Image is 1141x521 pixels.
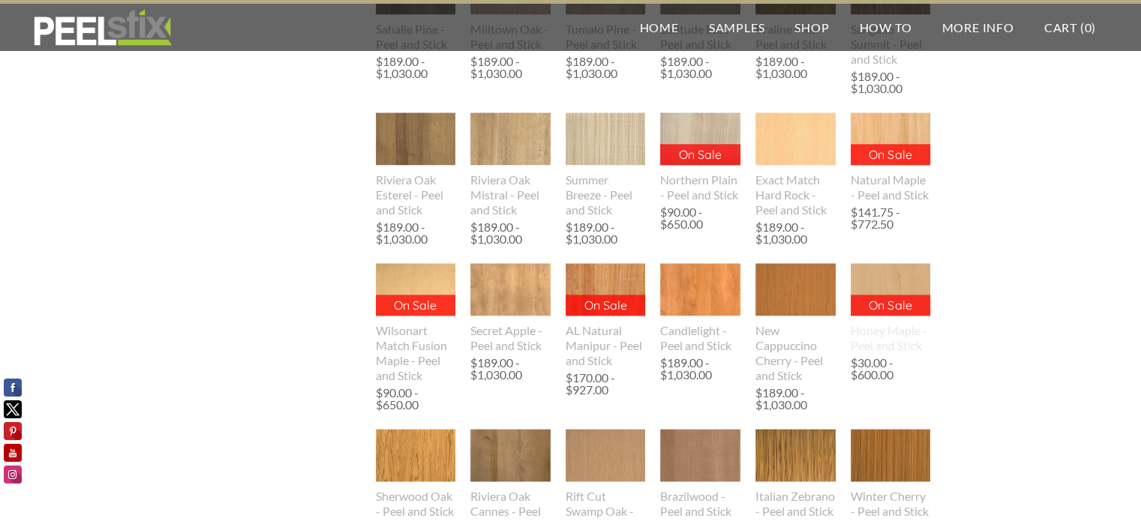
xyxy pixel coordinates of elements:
[470,112,551,217] a: Riviera Oak Mistral - Peel and Stick
[851,323,931,353] div: Honey Maple - Peel and Stick
[755,112,836,217] a: Exact Match Hard Rock - Peel and Stick
[850,263,931,316] img: s832171791223022656_p649_i2_w432.jpeg
[470,55,547,79] div: $189.00 - $1,030.00
[660,144,740,165] p: On Sale
[755,387,832,411] div: $189.00 - $1,030.00
[851,357,931,381] div: $30.00 - $600.00
[660,263,740,353] a: Candlelight - Peel and Stick
[660,55,737,79] div: $189.00 - $1,030.00
[660,263,740,316] img: s832171791223022656_p468_i1_w400.jpeg
[694,4,780,51] a: Samples
[470,172,551,217] div: Riviera Oak Mistral - Peel and Stick
[755,489,836,519] div: Italian Zebrano - Peel and Stick
[851,172,931,202] div: Natural Maple - Peel and Stick
[851,295,931,316] p: On Sale
[660,323,740,353] div: Candlelight - Peel and Stick
[926,4,1028,51] a: More Info
[755,263,836,383] a: New Cappuccino Cherry - Peel and Stick
[566,263,646,368] a: On Sale AL Natural Manipur - Peel and Stick
[470,263,551,316] img: s832171791223022656_p547_i1_w400.jpeg
[376,323,456,383] div: Wilsonart Match Fusion Maple - Peel and Stick
[566,295,646,316] p: On Sale
[851,263,931,353] a: On Sale Honey Maple - Peel and Stick
[470,263,551,353] a: Secret Apple - Peel and Stick
[851,429,931,482] img: s832171791223022656_p589_i1_w400.jpeg
[850,112,931,166] img: s832171791223022656_p987_i2_w432.jpeg
[755,429,836,482] img: s832171791223022656_p508_i1_w400.jpeg
[660,429,740,519] a: Brazilwood - Peel and Stick
[376,295,456,316] p: On Sale
[660,172,740,202] div: Northern Plain - Peel and Stick
[755,221,832,245] div: $189.00 - $1,030.00
[376,387,456,411] div: $90.00 - $650.00
[851,112,931,202] a: On Sale Natural Maple - Peel and Stick
[566,429,646,482] img: s832171791223022656_p542_i1_w400.jpeg
[470,429,551,482] img: s832171791223022656_p693_i4_w640.jpeg
[566,112,646,166] img: s832171791223022656_p587_i1_w400.jpeg
[660,112,740,166] img: s832171791223022656_p857_i1_w2048.jpeg
[376,429,456,519] a: Sherwood Oak - Peel and Stick
[660,429,740,482] img: s832171791223022656_p759_i3_w640.jpeg
[566,221,642,245] div: $189.00 - $1,030.00
[470,112,551,166] img: s832171791223022656_p692_i3_w640.jpeg
[755,323,836,383] div: New Cappuccino Cherry - Peel and Stick
[566,372,646,396] div: $170.00 - $927.00
[851,489,931,519] div: Winter Cherry - Peel and Stick
[376,112,456,166] img: s832171791223022656_p694_i6_w640.jpeg
[851,206,931,230] div: $141.75 - $772.50
[755,55,832,79] div: $189.00 - $1,030.00
[470,221,547,245] div: $189.00 - $1,030.00
[845,4,927,51] a: How To
[376,263,456,383] a: On Sale Wilsonart Match Fusion Maple - Peel and Stick
[851,144,931,165] p: On Sale
[566,112,646,217] a: Summer Breeze - Peel and Stick
[470,357,547,381] div: $189.00 - $1,030.00
[376,489,456,519] div: Sherwood Oak - Peel and Stick
[376,221,452,245] div: $189.00 - $1,030.00
[625,4,694,51] a: Home
[566,323,646,368] div: AL Natural Manipur - Peel and Stick
[660,357,737,381] div: $189.00 - $1,030.00
[30,9,175,46] img: REFACE SUPPLIES
[566,55,642,79] div: $189.00 - $1,030.00
[376,263,456,316] img: s832171791223022656_p599_i1_w400.jpeg
[660,206,740,230] div: $90.00 - $650.00
[851,70,927,94] div: $189.00 - $1,030.00
[566,172,646,217] div: Summer Breeze - Peel and Stick
[755,112,836,166] img: s832171791223022656_p748_i2_w640.jpeg
[660,112,740,202] a: On Sale Northern Plain - Peel and Stick
[755,263,836,316] img: s832171791223022656_p534_i1_w400.jpeg
[755,172,836,217] div: Exact Match Hard Rock - Peel and Stick
[376,429,456,482] img: s832171791223022656_p552_i1_w400.jpeg
[851,429,931,519] a: Winter Cherry - Peel and Stick
[1029,4,1111,51] a: Cart (0)
[660,489,740,519] div: Brazilwood - Peel and Stick
[1084,20,1091,34] span: 0
[470,323,551,353] div: Secret Apple - Peel and Stick
[755,429,836,519] a: Italian Zebrano - Peel and Stick
[376,112,456,217] a: Riviera Oak Esterel - Peel and Stick
[779,4,844,51] a: Shop
[566,263,646,316] img: s832171791223022656_p461_i1_w400.jpeg
[376,172,456,217] div: Riviera Oak Esterel - Peel and Stick
[376,55,452,79] div: $189.00 - $1,030.00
